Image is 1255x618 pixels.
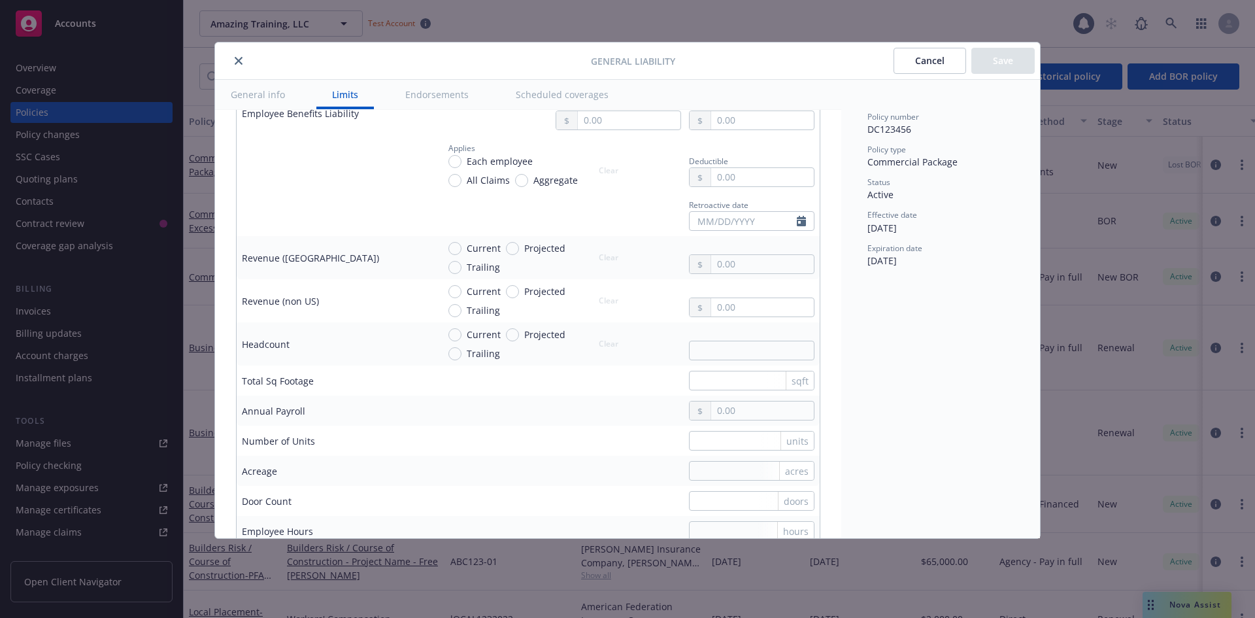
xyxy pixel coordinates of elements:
[242,434,315,448] div: Number of Units
[467,154,533,168] span: Each employee
[711,111,814,129] input: 0.00
[242,107,359,120] div: Employee Benefits Liability
[500,80,624,109] button: Scheduled coverages
[533,173,578,187] span: Aggregate
[231,53,246,69] button: close
[448,261,461,274] input: Trailing
[242,337,290,351] div: Headcount
[467,241,501,255] span: Current
[867,209,917,220] span: Effective date
[448,242,461,255] input: Current
[390,80,484,109] button: Endorsements
[242,404,305,418] div: Annual Payroll
[524,284,565,298] span: Projected
[242,464,277,478] div: Acreage
[242,494,292,508] div: Door Count
[690,212,797,230] input: MM/DD/YYYY
[524,241,565,255] span: Projected
[711,298,814,317] input: 0.00
[448,143,475,154] span: Applies
[506,328,519,341] input: Projected
[867,188,894,201] span: Active
[783,524,809,538] span: hours
[215,80,301,109] button: General info
[467,260,500,274] span: Trailing
[867,156,958,168] span: Commercial Package
[467,284,501,298] span: Current
[242,251,379,265] div: Revenue ([GEOGRAPHIC_DATA])
[894,48,966,74] button: Cancel
[448,155,461,168] input: Each employee
[797,216,806,226] svg: Calendar
[448,285,461,298] input: Current
[785,464,809,478] span: acres
[578,111,680,129] input: 0.00
[242,374,314,388] div: Total Sq Footage
[467,173,510,187] span: All Claims
[591,54,675,68] span: General Liability
[867,144,906,155] span: Policy type
[711,255,814,273] input: 0.00
[689,199,748,211] span: Retroactive date
[867,111,919,122] span: Policy number
[786,434,809,448] span: units
[506,242,519,255] input: Projected
[867,254,897,267] span: [DATE]
[867,123,911,135] span: DC123456
[711,168,814,186] input: 0.00
[867,243,922,254] span: Expiration date
[867,222,897,234] span: [DATE]
[467,347,500,360] span: Trailing
[524,328,565,341] span: Projected
[515,174,528,187] input: Aggregate
[242,294,319,308] div: Revenue (non US)
[784,494,809,508] span: doors
[467,328,501,341] span: Current
[711,402,814,420] input: 0.00
[448,174,461,187] input: All Claims
[242,524,313,538] div: Employee Hours
[689,156,728,167] span: Deductible
[467,303,500,317] span: Trailing
[448,328,461,341] input: Current
[506,285,519,298] input: Projected
[448,304,461,317] input: Trailing
[448,347,461,360] input: Trailing
[316,80,374,109] button: Limits
[792,374,809,388] span: sqft
[867,177,890,188] span: Status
